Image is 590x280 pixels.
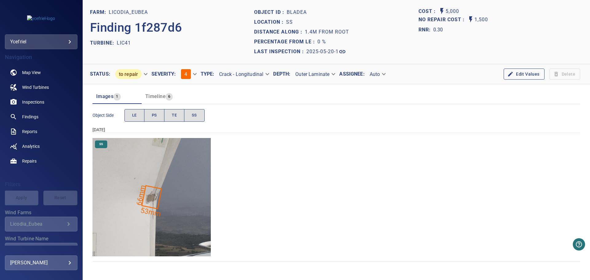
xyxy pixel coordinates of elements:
p: 0 % [317,38,326,45]
p: Last Inspection : [254,48,306,55]
span: Map View [22,69,41,76]
h1: Cost : [419,9,438,14]
svg: Auto Cost [438,7,446,15]
div: Crack - Longitudinal [214,69,273,80]
div: [DATE] [92,127,580,133]
a: reports noActive [5,124,77,139]
span: SS [192,112,197,119]
label: Depth : [273,72,290,77]
a: analytics noActive [5,139,77,154]
span: Timeline [145,93,166,99]
a: windturbines noActive [5,80,77,95]
span: Object Side [92,112,124,118]
p: Licodia_Eubea [109,9,148,16]
div: Auto [365,69,390,80]
button: TE [164,109,184,122]
button: LE [124,109,144,122]
p: 0.30 [433,26,443,34]
div: objectSide [124,109,205,122]
span: Projected additional costs incurred by waiting 1 year to repair. This is a function of possible i... [419,16,467,24]
h1: No Repair Cost : [419,17,467,23]
p: Finding 1f287d6 [90,18,182,37]
h4: Filters [5,181,77,187]
span: PS [152,112,157,119]
div: 4 [176,67,201,81]
span: Wind Turbines [22,84,49,90]
p: Location : [254,18,286,26]
div: ycefriel [10,37,72,47]
span: The ratio of the additional incurred cost of repair in 1 year and the cost of repairing today. Fi... [419,25,443,35]
span: The base labour and equipment costs to repair the finding. Does not include the loss of productio... [419,7,438,16]
label: Wind Turbine Name [5,236,77,241]
p: Percentage from LE : [254,38,317,45]
span: Images [96,93,113,99]
label: Status : [90,72,110,77]
h4: Navigation [5,54,77,60]
div: to repair [110,67,151,81]
label: Type : [201,72,214,77]
div: ycefriel [5,34,77,49]
span: 1 [113,93,120,100]
label: Assignee : [339,72,364,77]
img: Licodia_Eubea/LIC41/2025-05-20-1/2025-05-20-1/image47wp56.jpg [92,138,211,256]
div: [PERSON_NAME] [10,258,72,268]
span: to repair [115,71,142,77]
p: bladeA [287,9,307,16]
a: inspections noActive [5,95,77,109]
p: 2025-05-20-1 [306,48,339,55]
p: Object ID : [254,9,287,16]
div: Licodia_Eubea [10,221,65,227]
div: Outer Laminate [290,69,339,80]
svg: Auto No Repair Cost [467,16,474,23]
span: Reports [22,128,37,135]
button: Edit Values [504,69,544,80]
label: Wind Farms [5,210,77,215]
p: LIC41 [117,39,131,47]
span: Inspections [22,99,44,105]
a: findings noActive [5,109,77,124]
a: 2025-05-20-1 [306,48,346,55]
p: 1.4m from root [305,28,349,36]
div: Wind Farms [5,217,77,231]
p: SS [286,18,293,26]
button: SS [184,109,205,122]
div: Wind Turbine Name [5,243,77,258]
span: 4 [184,71,187,77]
a: repairs noActive [5,154,77,168]
span: SS [96,142,107,146]
p: FARM: [90,9,109,16]
button: PS [144,109,165,122]
span: Repairs [22,158,37,164]
span: 6 [166,93,173,100]
p: TURBINE: [90,39,117,47]
a: map noActive [5,65,77,80]
span: Findings [22,114,38,120]
h1: RNR: [419,26,433,34]
img: ycefriel-logo [27,15,55,22]
p: Distance along : [254,28,305,36]
p: 1,500 [474,16,488,24]
label: Severity : [151,72,176,77]
span: Analytics [22,143,40,149]
p: 5,000 [446,7,459,16]
span: TE [172,112,177,119]
span: LE [132,112,137,119]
